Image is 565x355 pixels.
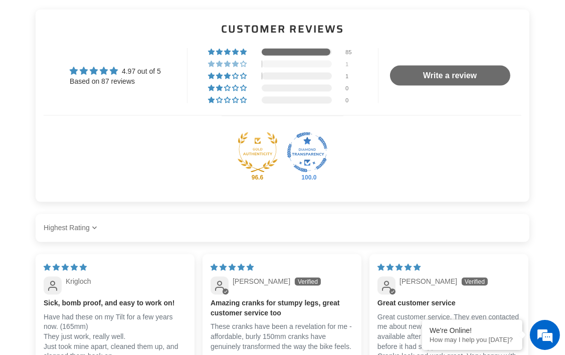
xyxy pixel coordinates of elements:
[164,5,189,29] div: Minimize live chat window
[211,263,254,271] span: 5 star review
[238,132,278,172] a: Judge.me Gold Authentic Shop medal 96.6
[122,67,161,75] span: 4.97 out of 5
[66,277,91,285] span: Krigloch
[211,298,353,318] b: Amazing cranks for stumpy legs, great customer service too
[233,277,290,285] span: [PERSON_NAME]
[208,73,248,80] div: 1% (1) reviews with 3 star rating
[430,326,515,334] div: We're Online!
[11,55,26,70] div: Navigation go back
[70,77,161,87] div: Based on 87 reviews
[44,263,87,271] span: 5 star review
[287,132,327,175] div: Diamond Transparent Shop. Published 100% of verified reviews received in total
[250,173,266,182] div: 96.6
[44,298,186,308] b: Sick, bomb proof, and easy to work on!
[44,22,521,36] h2: Customer Reviews
[58,111,138,212] span: We're online!
[238,132,278,175] div: Gold Authentic Shop. At least 95% of published reviews are verified reviews
[70,65,161,77] div: Average rating is 4.97 stars
[287,132,327,172] img: Judge.me Diamond Transparent Shop medal
[44,218,100,238] select: Sort dropdown
[287,132,327,172] a: Judge.me Diamond Transparent Shop medal 100.0
[32,50,57,75] img: d_696896380_company_1647369064580_696896380
[299,173,315,182] div: 100.0
[211,322,353,351] p: These cranks have been a revelation for me - affordable, burly 150mm cranks have genuinely transf...
[238,132,278,172] img: Judge.me Gold Authentic Shop medal
[5,243,191,278] textarea: Type your message and hit 'Enter'
[208,49,248,56] div: 98% (85) reviews with 5 star rating
[345,73,357,80] div: 1
[67,56,183,69] div: Chat with us now
[400,277,457,285] span: [PERSON_NAME]
[208,61,248,68] div: 1% (1) reviews with 4 star rating
[345,61,357,68] div: 1
[430,336,515,343] p: How may I help you today?
[345,49,357,56] div: 85
[378,263,421,271] span: 5 star review
[378,298,520,308] b: Great customer service
[390,66,510,86] a: Write a review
